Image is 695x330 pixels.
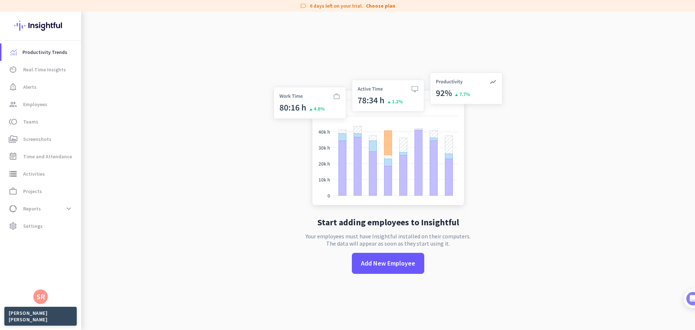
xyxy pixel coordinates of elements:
[23,204,41,213] span: Reports
[23,135,51,143] span: Screenshots
[23,83,37,91] span: Alerts
[23,117,38,126] span: Teams
[1,113,81,130] a: tollTeams
[1,78,81,96] a: notification_importantAlerts
[9,100,17,109] i: group
[9,135,17,143] i: perm_media
[23,187,42,196] span: Projects
[352,253,424,274] button: Add New Employee
[62,202,75,215] button: expand_more
[1,130,81,148] a: perm_mediaScreenshots
[14,12,67,40] img: Insightful logo
[23,222,43,230] span: Settings
[361,259,415,268] span: Add New Employee
[317,218,459,227] h2: Start adding employees to Insightful
[9,204,17,213] i: data_usage
[9,152,17,161] i: event_note
[9,117,17,126] i: toll
[1,165,81,183] a: storageActivities
[1,96,81,113] a: groupEmployees
[23,65,66,74] span: Real-Time Insights
[1,183,81,200] a: work_outlineProjects
[23,170,45,178] span: Activities
[1,61,81,78] a: av_timerReal-Time Insights
[9,187,17,196] i: work_outline
[1,200,81,217] a: data_usageReportsexpand_more
[1,217,81,235] a: settingsSettings
[10,49,17,55] img: menu-item
[306,233,471,247] p: Your employees must have Insightful installed on their computers. The data will appear as soon as...
[23,152,72,161] span: Time and Attendance
[22,48,67,57] span: Productivity Trends
[300,2,307,9] i: label
[366,2,395,9] a: Choose plan
[23,100,47,109] span: Employees
[9,83,17,91] i: notification_important
[9,222,17,230] i: settings
[1,43,81,61] a: menu-itemProductivity Trends
[268,68,508,212] img: no-search-results
[4,307,77,326] div: [PERSON_NAME] [PERSON_NAME]
[1,148,81,165] a: event_noteTime and Attendance
[9,65,17,74] i: av_timer
[9,170,17,178] i: storage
